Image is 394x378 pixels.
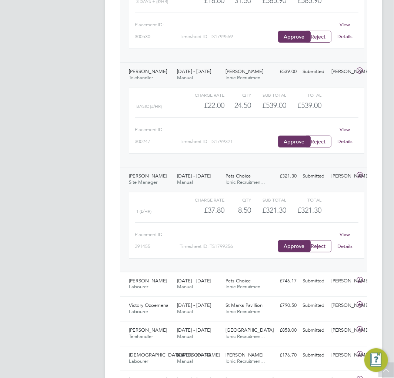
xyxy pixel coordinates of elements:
[271,170,300,183] div: £321.30
[271,300,300,312] div: £790.50
[298,101,322,110] span: £539.00
[226,309,266,315] span: Ionic Recruitmen…
[135,229,180,252] div: Placement ID: 291455
[226,352,264,358] span: [PERSON_NAME]
[224,204,251,216] div: 8.50
[337,231,353,249] a: View Details
[271,66,300,78] div: £539.00
[189,204,224,216] div: £37.80
[129,179,157,186] span: Site Manager
[329,275,358,288] div: [PERSON_NAME]
[177,173,211,179] span: [DATE] - [DATE]
[129,278,167,284] span: [PERSON_NAME]
[271,325,300,337] div: £858.00
[135,19,180,43] div: Placement ID: 300530
[251,90,286,99] div: Sub Total
[136,104,162,109] span: Basic (£/HR)
[189,90,224,99] div: Charge rate
[129,284,148,290] span: Labourer
[251,99,286,112] div: £539.00
[224,90,251,99] div: QTY
[278,31,311,43] button: Approve
[129,68,167,74] span: [PERSON_NAME]
[364,348,388,372] button: Engage Resource Center
[226,74,266,81] span: Ionic Recruitmen…
[305,136,331,147] button: Reject
[337,21,353,40] a: View Details
[329,170,358,183] div: [PERSON_NAME]
[226,68,264,74] span: [PERSON_NAME]
[271,275,300,288] div: £746.17
[305,31,331,43] button: Reject
[177,68,211,74] span: [DATE] - [DATE]
[129,334,153,340] span: Telehandler
[177,327,211,334] span: [DATE] - [DATE]
[180,136,278,147] div: Timesheet ID: TS1799321
[286,195,321,204] div: Total
[278,240,311,252] button: Approve
[135,124,180,147] div: Placement ID: 300247
[129,327,167,334] span: [PERSON_NAME]
[177,352,211,358] span: [DATE] - [DATE]
[129,352,220,358] span: [DEMOGRAPHIC_DATA][PERSON_NAME]
[180,241,278,252] div: Timesheet ID: TS1799256
[177,179,193,186] span: Manual
[189,195,224,204] div: Charge rate
[129,358,148,365] span: Labourer
[226,358,266,365] span: Ionic Recruitmen…
[300,349,328,362] div: Submitted
[329,349,358,362] div: [PERSON_NAME]
[226,327,274,334] span: [GEOGRAPHIC_DATA]
[300,325,328,337] div: Submitted
[226,302,263,309] span: St Marks Pavillion
[298,206,322,215] span: £321.30
[251,195,286,204] div: Sub Total
[177,74,193,81] span: Manual
[177,358,193,365] span: Manual
[136,209,151,214] span: 1 (£/HR)
[226,173,251,179] span: Pets Choice
[224,195,251,204] div: QTY
[286,90,321,99] div: Total
[129,74,153,81] span: Telehandler
[305,240,331,252] button: Reject
[129,173,167,179] span: [PERSON_NAME]
[177,302,211,309] span: [DATE] - [DATE]
[177,278,211,284] span: [DATE] - [DATE]
[177,334,193,340] span: Manual
[180,31,278,43] div: Timesheet ID: TS1799559
[224,99,251,112] div: 24.50
[189,99,224,112] div: £22.00
[177,309,193,315] span: Manual
[329,325,358,337] div: [PERSON_NAME]
[300,170,328,183] div: Submitted
[329,300,358,312] div: [PERSON_NAME]
[251,204,286,216] div: £321.30
[226,284,266,290] span: Ionic Recruitmen…
[129,309,148,315] span: Labourer
[329,66,358,78] div: [PERSON_NAME]
[271,349,300,362] div: £176.70
[177,284,193,290] span: Manual
[337,126,353,145] a: View Details
[129,302,168,309] span: Victory Ozoemena
[226,334,266,340] span: Ionic Recruitmen…
[300,300,328,312] div: Submitted
[226,278,251,284] span: Pets Choice
[226,179,266,186] span: Ionic Recruitmen…
[278,136,311,147] button: Approve
[300,275,328,288] div: Submitted
[300,66,328,78] div: Submitted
